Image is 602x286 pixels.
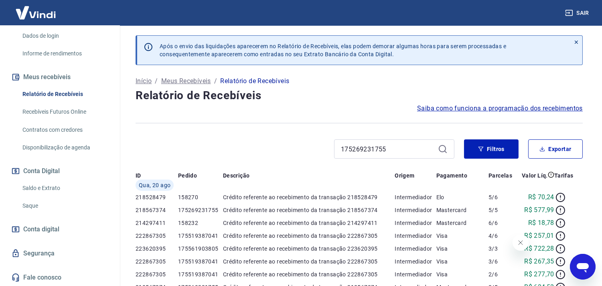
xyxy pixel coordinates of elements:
p: ID [136,172,141,180]
a: Informe de rendimentos [19,45,110,62]
p: Pedido [178,172,197,180]
p: 222867305 [136,232,178,240]
p: 3/3 [488,245,515,253]
p: Intermediador [395,257,436,266]
p: Intermediador [395,232,436,240]
p: 4/6 [488,232,515,240]
a: Disponibilização de agenda [19,139,110,156]
p: 222867305 [136,270,178,278]
input: Busque pelo número do pedido [341,143,435,155]
p: 3/6 [488,257,515,266]
p: Mastercard [436,219,488,227]
p: 175519387041 [178,257,223,266]
h4: Relatório de Recebíveis [136,88,583,104]
p: Elo [436,193,488,201]
p: Mastercard [436,206,488,214]
a: Relatório de Recebíveis [19,86,110,102]
p: 175519387041 [178,232,223,240]
p: Crédito referente ao recebimento da transação 218567374 [223,206,395,214]
p: Visa [436,270,488,278]
a: Início [136,76,152,86]
p: 175519387041 [178,270,223,278]
p: 158232 [178,219,223,227]
p: 175561903805 [178,245,223,253]
button: Filtros [464,139,519,159]
img: Vindi [10,0,62,25]
p: Crédito referente ao recebimento da transação 214297411 [223,219,395,227]
p: Crédito referente ao recebimento da transação 218528479 [223,193,395,201]
p: Crédito referente ao recebimento da transação 222867305 [223,257,395,266]
p: Origem [395,172,414,180]
a: Dados de login [19,28,110,44]
p: Intermediador [395,219,436,227]
iframe: Fechar mensagem [513,235,529,251]
p: Valor Líq. [522,172,548,180]
p: Intermediador [395,245,436,253]
p: Visa [436,257,488,266]
p: Intermediador [395,270,436,278]
p: 218567374 [136,206,178,214]
p: Parcelas [488,172,512,180]
p: Descrição [223,172,250,180]
p: Pagamento [436,172,468,180]
span: Conta digital [23,224,59,235]
p: R$ 267,35 [524,257,554,266]
p: Relatório de Recebíveis [220,76,289,86]
p: 175269231755 [178,206,223,214]
span: Olá! Precisa de ajuda? [5,6,67,12]
p: Intermediador [395,206,436,214]
button: Exportar [528,139,583,159]
p: 5/6 [488,193,515,201]
p: Intermediador [395,193,436,201]
a: Segurança [10,245,110,262]
p: 6/6 [488,219,515,227]
p: Tarifas [554,172,574,180]
p: R$ 577,99 [524,205,554,215]
p: / [155,76,158,86]
p: Após o envio das liquidações aparecerem no Relatório de Recebíveis, elas podem demorar algumas ho... [160,42,506,58]
p: 2/6 [488,270,515,278]
a: Recebíveis Futuros Online [19,104,110,120]
button: Sair [563,6,592,20]
p: Visa [436,232,488,240]
a: Saiba como funciona a programação dos recebimentos [417,104,583,113]
p: Visa [436,245,488,253]
a: Conta digital [10,221,110,238]
p: / [214,76,217,86]
p: 218528479 [136,193,178,201]
p: 222867305 [136,257,178,266]
button: Meus recebíveis [10,68,110,86]
iframe: Botão para abrir a janela de mensagens [570,254,596,280]
a: Contratos com credores [19,122,110,138]
p: 223620395 [136,245,178,253]
p: R$ 277,70 [524,270,554,279]
button: Conta Digital [10,162,110,180]
p: Crédito referente ao recebimento da transação 222867305 [223,232,395,240]
a: Meus Recebíveis [161,76,211,86]
p: R$ 70,24 [528,192,554,202]
span: Qua, 20 ago [139,181,170,189]
p: 5/5 [488,206,515,214]
p: Crédito referente ao recebimento da transação 222867305 [223,270,395,278]
a: Saque [19,198,110,214]
p: R$ 18,78 [528,218,554,228]
p: 158270 [178,193,223,201]
a: Saldo e Extrato [19,180,110,196]
p: R$ 257,01 [524,231,554,241]
p: Crédito referente ao recebimento da transação 223620395 [223,245,395,253]
p: 214297411 [136,219,178,227]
